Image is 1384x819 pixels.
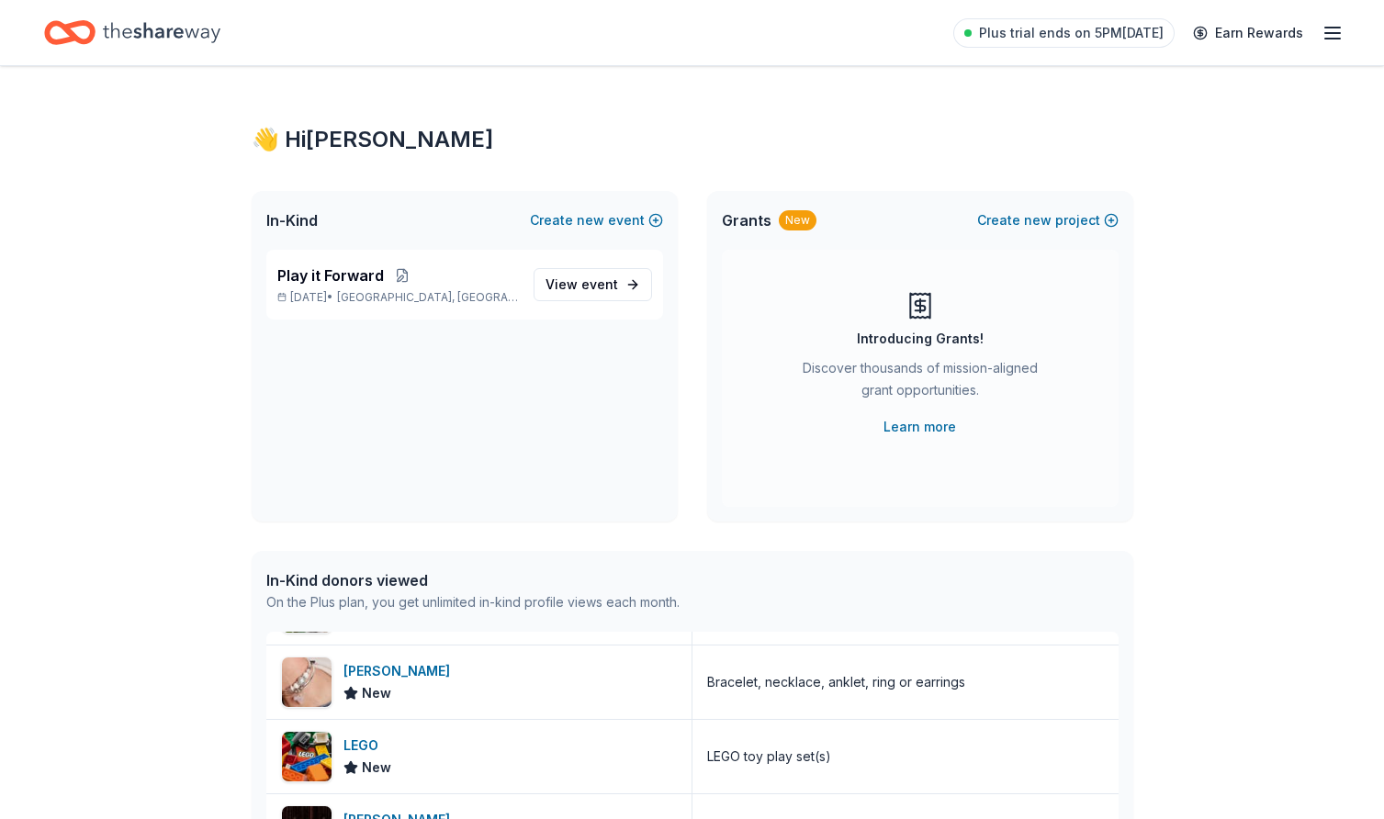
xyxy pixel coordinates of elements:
span: Play it Forward [277,264,384,286]
a: Learn more [883,416,956,438]
div: On the Plus plan, you get unlimited in-kind profile views each month. [266,591,680,613]
div: Introducing Grants! [857,328,984,350]
span: New [362,757,391,779]
button: Createnewproject [977,209,1119,231]
img: Image for LEGO [282,732,332,781]
span: View [546,274,618,296]
span: new [577,209,604,231]
span: Grants [722,209,771,231]
div: [PERSON_NAME] [343,660,457,682]
span: New [362,682,391,704]
p: [DATE] • [277,290,519,305]
img: Image for Lizzy James [282,657,332,707]
span: new [1024,209,1052,231]
div: LEGO toy play set(s) [707,746,831,768]
span: [GEOGRAPHIC_DATA], [GEOGRAPHIC_DATA] [337,290,518,305]
div: In-Kind donors viewed [266,569,680,591]
div: Bracelet, necklace, anklet, ring or earrings [707,671,965,693]
a: Plus trial ends on 5PM[DATE] [953,18,1175,48]
div: 👋 Hi [PERSON_NAME] [252,125,1133,154]
div: Discover thousands of mission-aligned grant opportunities. [795,357,1045,409]
span: event [581,276,618,292]
span: In-Kind [266,209,318,231]
span: Plus trial ends on 5PM[DATE] [979,22,1164,44]
div: New [779,210,816,230]
button: Createnewevent [530,209,663,231]
a: Home [44,11,220,54]
a: View event [534,268,652,301]
a: Earn Rewards [1182,17,1314,50]
div: LEGO [343,735,391,757]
